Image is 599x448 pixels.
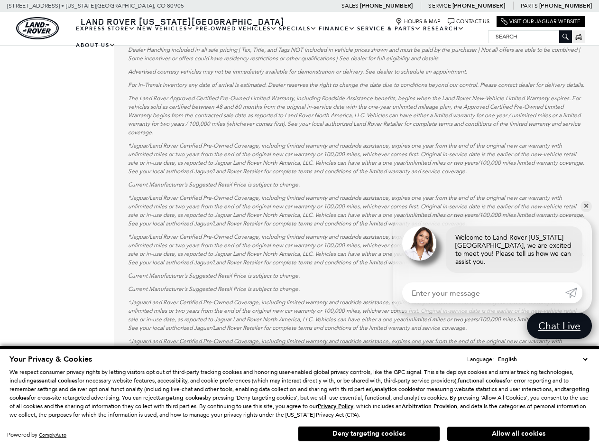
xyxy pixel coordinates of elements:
[374,385,418,393] strong: analytics cookies
[318,402,353,410] u: Privacy Policy
[81,16,285,27] span: Land Rover [US_STATE][GEOGRAPHIC_DATA]
[496,355,590,364] select: Language Select
[33,377,77,384] strong: essential cookies
[128,337,585,371] p: *Jaguar/Land Rover Certified Pre-Owned Coverage, including limited warranty and roadside assistan...
[356,20,422,37] a: Service & Parts
[318,20,356,37] a: Finance
[422,20,465,37] a: Research
[7,2,184,9] a: [STREET_ADDRESS] • [US_STATE][GEOGRAPHIC_DATA], CO 80905
[448,18,489,25] a: Contact Us
[158,394,205,401] strong: targeting cookies
[341,2,359,9] span: Sales
[488,31,571,42] input: Search
[128,46,585,63] p: Dealer Handling included in all sale pricing | Tax, Title, and Tags NOT included in vehicle price...
[447,427,590,441] button: Allow all cookies
[396,18,441,25] a: Hours & Map
[9,354,92,364] span: Your Privacy & Cookies
[128,94,585,137] p: The Land Rover Approved Certified Pre-Owned Limited Warranty, including Roadside Assistance benef...
[128,141,585,176] p: *Jaguar/Land Rover Certified Pre-Owned Coverage, including limited warranty and roadside assistan...
[128,233,585,267] p: *Jaguar/Land Rover Certified Pre-Owned Coverage, including limited warranty and roadside assistan...
[39,432,66,438] a: ComplyAuto
[136,20,194,37] a: New Vehicles
[402,402,457,410] strong: Arbitration Provision
[298,426,440,441] button: Deny targeting cookies
[539,2,592,9] a: [PHONE_NUMBER]
[452,2,505,9] a: [PHONE_NUMBER]
[9,368,590,419] p: We respect consumer privacy rights by letting visitors opt out of third-party tracking cookies an...
[360,2,413,9] a: [PHONE_NUMBER]
[75,37,117,54] a: About Us
[75,20,488,54] nav: Main Navigation
[318,403,353,410] a: Privacy Policy
[128,81,585,89] p: For In-Transit inventory any date of arrival is estimated. Dealer reserves the right to change th...
[128,285,585,293] p: Current Manufacturer's Suggested Retail Price is subject to change.
[128,194,585,228] p: *Jaguar/Land Rover Certified Pre-Owned Coverage, including limited warranty and roadside assistan...
[75,20,136,37] a: EXPRESS STORE
[278,20,318,37] a: Specials
[16,17,59,39] img: Land Rover
[128,180,585,189] p: Current Manufacturer's Suggested Retail Price is subject to change.
[128,298,585,332] p: *Jaguar/Land Rover Certified Pre-Owned Coverage, including limited warranty and roadside assistan...
[402,282,565,303] input: Enter your message
[521,2,538,9] span: Parts
[194,20,278,37] a: Pre-Owned Vehicles
[467,356,494,362] div: Language:
[534,319,585,332] span: Chat Live
[458,377,505,384] strong: functional cookies
[402,226,436,261] img: Agent profile photo
[75,16,290,27] a: Land Rover [US_STATE][GEOGRAPHIC_DATA]
[501,18,581,25] a: Visit Our Jaguar Website
[7,432,66,438] div: Powered by
[428,2,451,9] span: Service
[16,17,59,39] a: land-rover
[128,271,585,280] p: Current Manufacturer's Suggested Retail Price is subject to change.
[527,313,592,339] a: Chat Live
[565,282,582,303] a: Submit
[128,67,585,76] p: Advertised courtesy vehicles may not be immediately available for demonstration or delivery. See ...
[446,226,582,273] div: Welcome to Land Rover [US_STATE][GEOGRAPHIC_DATA], we are excited to meet you! Please tell us how...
